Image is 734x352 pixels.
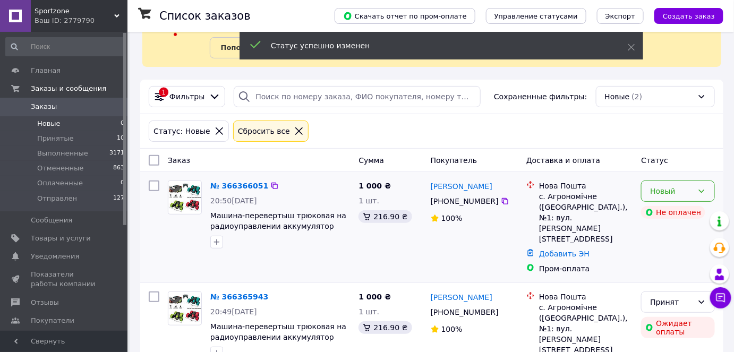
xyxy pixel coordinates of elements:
span: 10 [117,134,124,143]
input: Поиск по номеру заказа, ФИО покупателя, номеру телефона, Email, номеру накладной [234,86,481,107]
span: 3171 [109,149,124,158]
a: Создать заказ [644,11,723,20]
div: [PHONE_NUMBER] [429,194,501,209]
button: Скачать отчет по пром-оплате [335,8,475,24]
a: Добавить ЭН [539,250,590,258]
img: Фото товару [168,294,201,323]
span: Показатели работы компании [31,270,98,289]
span: Новые [37,119,61,128]
button: Чат с покупателем [710,287,731,308]
div: Статус успешно изменен [271,40,601,51]
span: 100% [441,214,463,222]
span: Новые [605,91,630,102]
span: Принятые [37,134,74,143]
span: 127 [113,194,124,203]
span: Выполненные [37,149,88,158]
div: Пром-оплата [539,263,633,274]
span: Главная [31,66,61,75]
span: Отправлен [37,194,77,203]
a: № 366365943 [210,293,268,301]
span: Уведомления [31,252,79,261]
b: Пополнить баланс [221,44,294,51]
a: Фото товару [168,181,202,214]
span: 100% [441,325,463,333]
span: Сумма [359,156,384,165]
div: Статус: Новые [151,125,212,137]
span: 1 000 ₴ [359,182,391,190]
span: 863 [113,164,124,173]
a: № 366366051 [210,182,268,190]
span: 20:50[DATE] [210,196,257,205]
span: Фильтры [169,91,204,102]
div: [PHONE_NUMBER] [429,305,501,320]
span: Sportzone [35,6,114,16]
div: Ожидает оплаты [641,317,715,338]
button: Управление статусами [486,8,586,24]
span: 20:49[DATE] [210,307,257,316]
div: Не оплачен [641,206,705,219]
span: Скачать отчет по пром-оплате [343,11,467,21]
div: 216.90 ₴ [359,321,412,334]
span: Отзывы [31,298,59,307]
a: Машина-перевертыш трюковая на радиоуправлении аккумулятор 9.6V, свет фар (цвет зеленый) [210,322,346,352]
span: 1 шт. [359,196,379,205]
span: Доставка и оплата [526,156,600,165]
span: Оплаченные [37,178,83,188]
span: Покупатель [431,156,477,165]
span: Сообщения [31,216,72,225]
a: Машина-перевертыш трюковая на радиоуправлении аккумулятор 9.6V, свет фар (цвет зеленый) [210,211,346,241]
span: Товары и услуги [31,234,91,243]
a: Пополнить баланс [210,37,305,58]
div: 216.90 ₴ [359,210,412,223]
span: Создать заказ [663,12,715,20]
span: 0 [121,119,124,128]
span: Заказы [31,102,57,111]
span: Заказ [168,156,190,165]
span: 1 000 ₴ [359,293,391,301]
button: Создать заказ [654,8,723,24]
span: Экспорт [605,12,635,20]
span: Покупатели [31,316,74,325]
input: Поиск [5,37,125,56]
div: Нова Пошта [539,181,633,191]
a: [PERSON_NAME] [431,181,492,192]
span: Управление статусами [494,12,578,20]
a: [PERSON_NAME] [431,292,492,303]
span: (2) [632,92,643,101]
div: Нова Пошта [539,291,633,302]
div: Сбросить все [236,125,292,137]
div: Принят [650,296,693,308]
img: Фото товару [168,183,201,212]
span: Сохраненные фильтры: [494,91,587,102]
button: Экспорт [597,8,644,24]
div: с. Агрономічне ([GEOGRAPHIC_DATA].), №1: вул. [PERSON_NAME][STREET_ADDRESS] [539,191,633,244]
div: Ваш ID: 2779790 [35,16,127,25]
span: Статус [641,156,668,165]
h1: Список заказов [159,10,251,22]
div: Новый [650,185,693,197]
span: Заказы и сообщения [31,84,106,93]
span: 1 шт. [359,307,379,316]
span: 0 [121,178,124,188]
a: Фото товару [168,291,202,325]
span: Отмененные [37,164,83,173]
